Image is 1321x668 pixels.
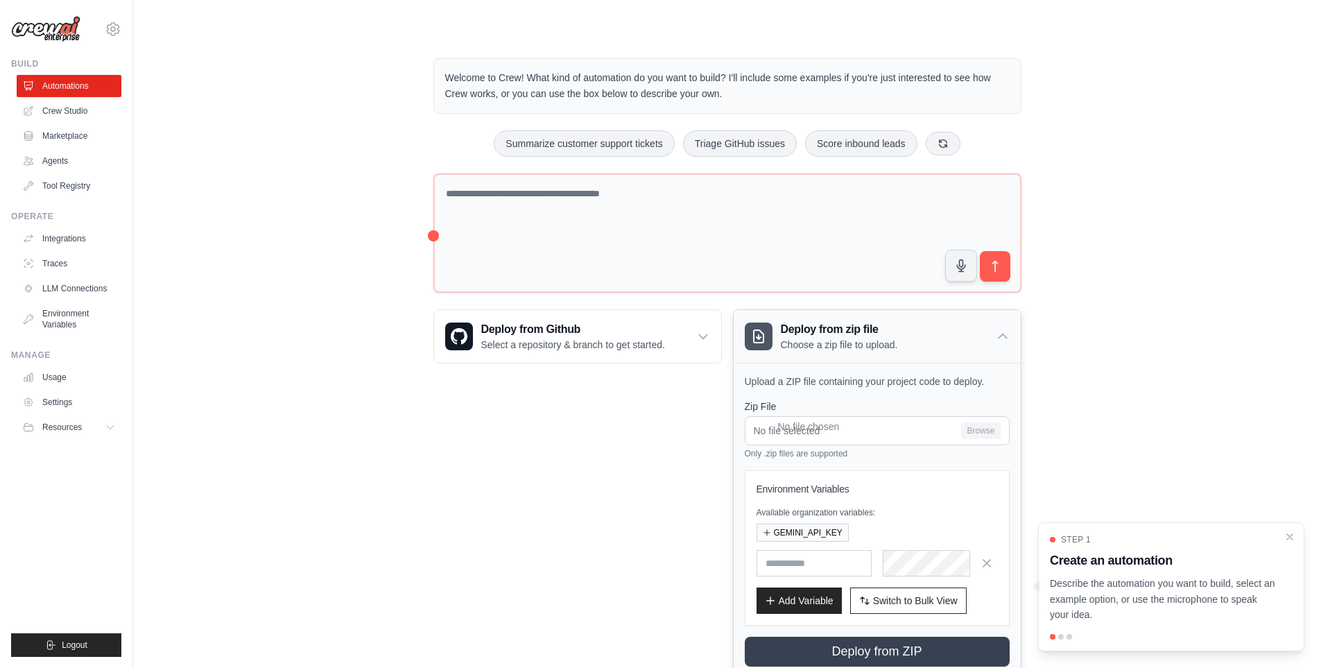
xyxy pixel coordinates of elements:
p: Describe the automation you want to build, select an example option, or use the microphone to spe... [1050,576,1276,623]
a: Integrations [17,228,121,250]
span: Logout [62,640,87,651]
button: Deploy from ZIP [745,637,1010,667]
p: Welcome to Crew! What kind of automation do you want to build? I'll include some examples if you'... [445,70,1010,102]
button: Switch to Bulk View [850,588,967,614]
p: Only .zip files are supported [745,448,1010,459]
p: Choose a zip file to upload. [781,338,898,352]
button: Summarize customer support tickets [494,130,674,157]
p: Available organization variables: [757,507,998,518]
label: Zip File [745,400,1010,413]
h3: Deploy from zip file [781,321,898,338]
button: GEMINI_API_KEY [757,524,849,542]
p: Upload a ZIP file containing your project code to deploy. [745,375,1010,388]
h3: Environment Variables [757,482,998,496]
img: Logo [11,16,80,42]
button: Triage GitHub issues [683,130,797,157]
button: Score inbound leads [805,130,917,157]
span: Step 1 [1061,534,1091,545]
iframe: Chat Widget [1252,601,1321,668]
div: Manage [11,350,121,361]
a: Usage [17,366,121,388]
p: Select a repository & branch to get started. [481,338,665,352]
a: Tool Registry [17,175,121,197]
a: Marketplace [17,125,121,147]
h3: Create an automation [1050,551,1276,570]
input: No file selected Browse [745,416,1010,445]
a: Agents [17,150,121,172]
button: Add Variable [757,588,842,614]
div: Operate [11,211,121,222]
a: LLM Connections [17,277,121,300]
h3: Deploy from Github [481,321,665,338]
a: Automations [17,75,121,97]
a: Crew Studio [17,100,121,122]
span: Switch to Bulk View [873,594,958,608]
div: Build [11,58,121,69]
button: Resources [17,416,121,438]
a: Environment Variables [17,302,121,336]
span: Resources [42,422,82,433]
a: Traces [17,252,121,275]
button: Logout [11,633,121,657]
button: Close walkthrough [1284,531,1295,542]
a: Settings [17,391,121,413]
